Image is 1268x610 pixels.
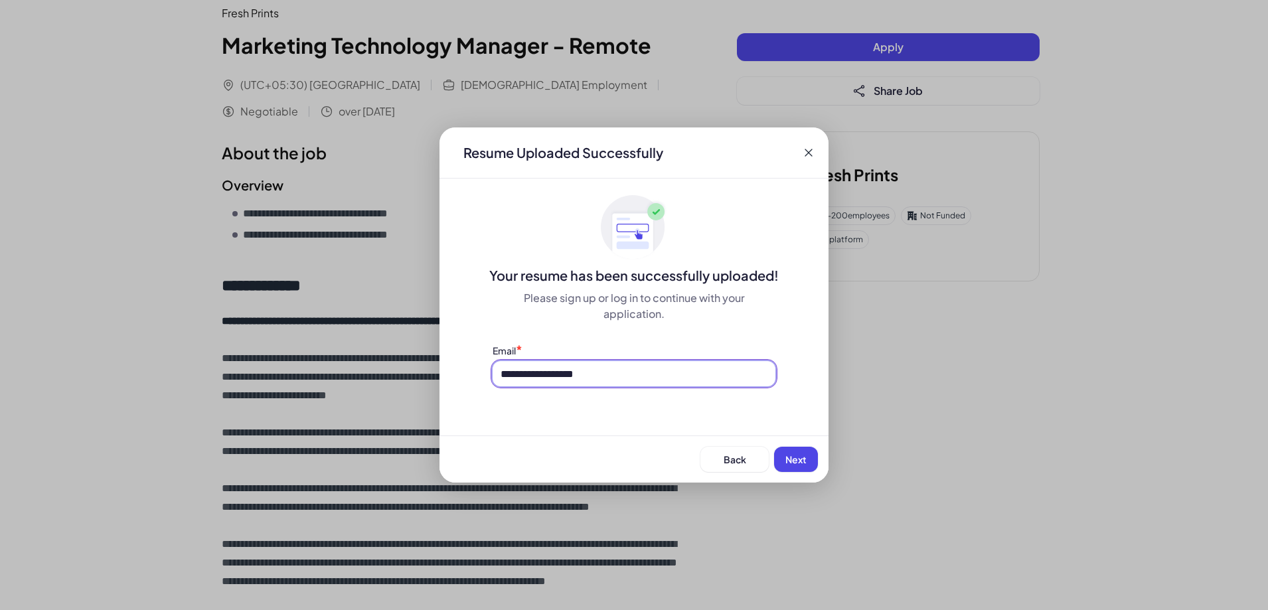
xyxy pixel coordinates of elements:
[774,447,818,472] button: Next
[700,447,769,472] button: Back
[785,453,807,465] span: Next
[453,143,674,162] div: Resume Uploaded Successfully
[493,344,516,356] label: Email
[439,266,829,285] div: Your resume has been successfully uploaded!
[601,194,667,261] img: ApplyedMaskGroup3.svg
[493,290,775,322] div: Please sign up or log in to continue with your application.
[724,453,746,465] span: Back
